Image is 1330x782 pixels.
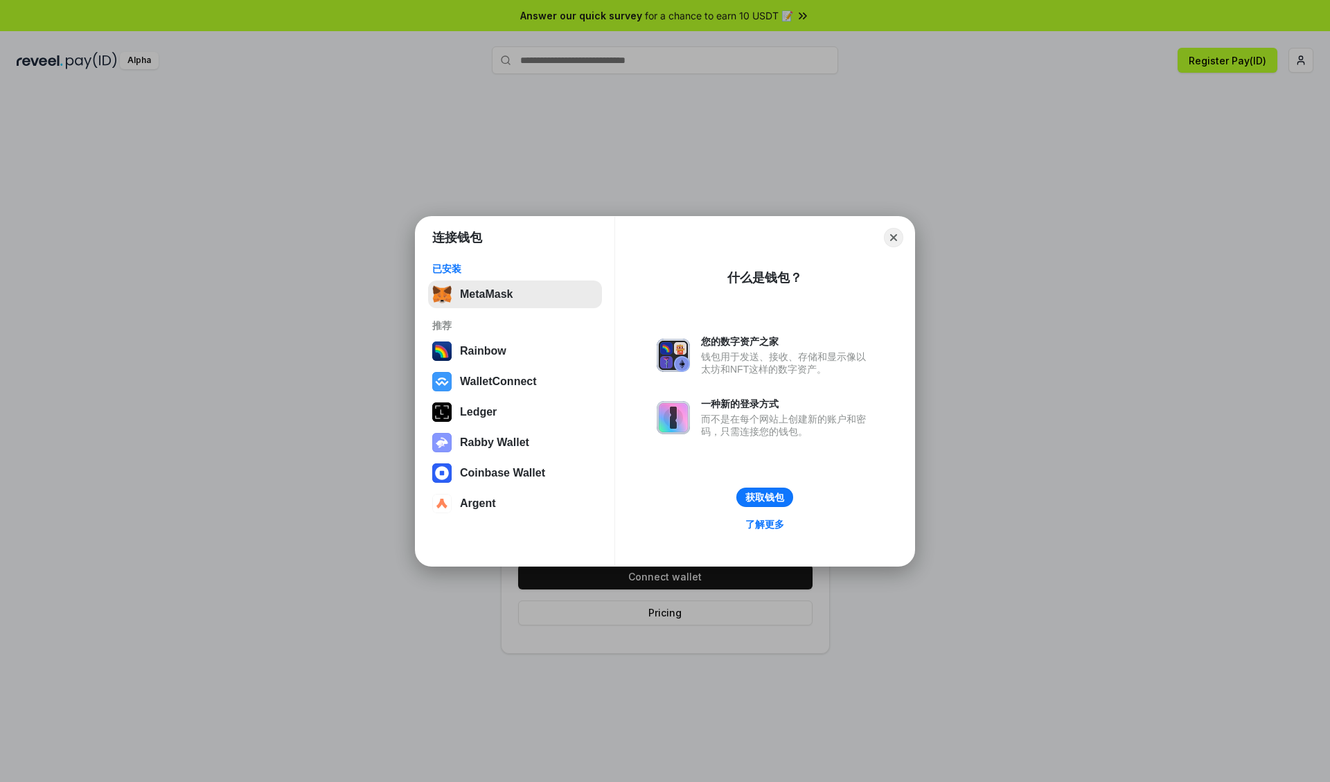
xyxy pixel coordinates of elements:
[745,518,784,531] div: 了解更多
[432,402,452,422] img: svg+xml,%3Csvg%20xmlns%3D%22http%3A%2F%2Fwww.w3.org%2F2000%2Fsvg%22%20width%3D%2228%22%20height%3...
[428,281,602,308] button: MetaMask
[460,497,496,510] div: Argent
[657,401,690,434] img: svg+xml,%3Csvg%20xmlns%3D%22http%3A%2F%2Fwww.w3.org%2F2000%2Fsvg%22%20fill%3D%22none%22%20viewBox...
[432,463,452,483] img: svg+xml,%3Csvg%20width%3D%2228%22%20height%3D%2228%22%20viewBox%3D%220%200%2028%2028%22%20fill%3D...
[701,398,873,410] div: 一种新的登录方式
[701,413,873,438] div: 而不是在每个网站上创建新的账户和密码，只需连接您的钱包。
[432,494,452,513] img: svg+xml,%3Csvg%20width%3D%2228%22%20height%3D%2228%22%20viewBox%3D%220%200%2028%2028%22%20fill%3D...
[460,436,529,449] div: Rabby Wallet
[460,467,545,479] div: Coinbase Wallet
[884,228,903,247] button: Close
[428,459,602,487] button: Coinbase Wallet
[432,229,482,246] h1: 连接钱包
[745,491,784,504] div: 获取钱包
[460,345,506,357] div: Rainbow
[432,285,452,304] img: svg+xml,%3Csvg%20fill%3D%22none%22%20height%3D%2233%22%20viewBox%3D%220%200%2035%2033%22%20width%...
[428,337,602,365] button: Rainbow
[701,335,873,348] div: 您的数字资产之家
[432,263,598,275] div: 已安装
[737,515,792,533] a: 了解更多
[432,433,452,452] img: svg+xml,%3Csvg%20xmlns%3D%22http%3A%2F%2Fwww.w3.org%2F2000%2Fsvg%22%20fill%3D%22none%22%20viewBox...
[432,341,452,361] img: svg+xml,%3Csvg%20width%3D%22120%22%20height%3D%22120%22%20viewBox%3D%220%200%20120%20120%22%20fil...
[701,350,873,375] div: 钱包用于发送、接收、存储和显示像以太坊和NFT这样的数字资产。
[428,398,602,426] button: Ledger
[428,490,602,517] button: Argent
[736,488,793,507] button: 获取钱包
[428,429,602,456] button: Rabby Wallet
[460,375,537,388] div: WalletConnect
[432,319,598,332] div: 推荐
[428,368,602,396] button: WalletConnect
[460,406,497,418] div: Ledger
[727,269,802,286] div: 什么是钱包？
[432,372,452,391] img: svg+xml,%3Csvg%20width%3D%2228%22%20height%3D%2228%22%20viewBox%3D%220%200%2028%2028%22%20fill%3D...
[460,288,513,301] div: MetaMask
[657,339,690,372] img: svg+xml,%3Csvg%20xmlns%3D%22http%3A%2F%2Fwww.w3.org%2F2000%2Fsvg%22%20fill%3D%22none%22%20viewBox...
